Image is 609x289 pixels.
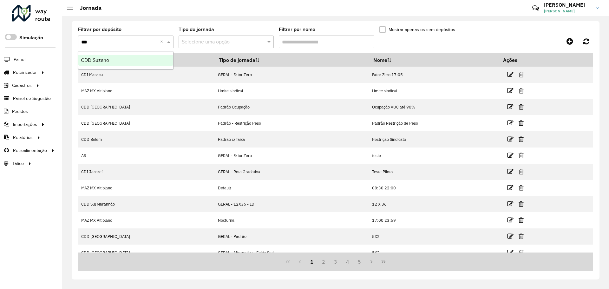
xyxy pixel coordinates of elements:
td: Restrição Sindicato [369,131,499,148]
a: Editar [507,119,514,127]
td: 08:30 22:00 [369,180,499,196]
button: 5 [354,256,366,268]
td: GERAL - Padrão [215,228,369,245]
label: Simulação [19,34,43,42]
span: Pedidos [12,108,28,115]
h3: [PERSON_NAME] [544,2,592,8]
td: GERAL - Fator Zero [215,67,369,83]
td: Fator Zero 17:05 [369,67,499,83]
td: 17:00 23:59 [369,212,499,228]
a: Excluir [519,248,524,257]
td: Limite sindical [369,83,499,99]
td: Padrão Ocupação [215,99,369,115]
td: CDD [GEOGRAPHIC_DATA] [78,245,215,261]
td: 5X2 [369,228,499,245]
span: Relatórios [13,134,33,141]
span: Painel de Sugestão [13,95,51,102]
td: GERAL - Alternativa - Folga Seg [215,245,369,261]
a: Editar [507,70,514,79]
button: 3 [330,256,342,268]
a: Excluir [519,216,524,224]
td: Teste Piloto [369,164,499,180]
span: [PERSON_NAME] [544,8,592,14]
a: Excluir [519,86,524,95]
td: Ocupação VUC até 90% [369,99,499,115]
td: MAZ MX Altiplano [78,83,215,99]
button: 2 [318,256,330,268]
a: Excluir [519,70,524,79]
td: 5X2 [369,245,499,261]
a: Excluir [519,135,524,143]
label: Filtrar por depósito [78,26,121,33]
a: Excluir [519,183,524,192]
span: CDD Suzano [81,57,109,63]
th: Nome [369,53,499,67]
td: CDD [GEOGRAPHIC_DATA] [78,99,215,115]
span: Retroalimentação [13,147,47,154]
td: CDD [GEOGRAPHIC_DATA] [78,228,215,245]
a: Editar [507,216,514,224]
span: Painel [14,56,25,63]
h2: Jornada [73,4,101,11]
button: Next Page [365,256,377,268]
th: Tipo de jornada [215,53,369,67]
a: Excluir [519,200,524,208]
td: Padrão - Restrição Peso [215,115,369,131]
td: teste [369,148,499,164]
ng-dropdown-panel: Options list [78,51,174,69]
button: 1 [306,256,318,268]
a: Editar [507,183,514,192]
a: Contato Rápido [529,1,542,15]
td: Default [215,180,369,196]
a: Editar [507,135,514,143]
td: MAZ MX Altiplano [78,212,215,228]
label: Filtrar por nome [279,26,315,33]
span: Importações [13,121,37,128]
td: GERAL - Rota Gradativa [215,164,369,180]
a: Editar [507,102,514,111]
button: Last Page [377,256,390,268]
td: GERAL - Fator Zero [215,148,369,164]
label: Tipo de jornada [179,26,214,33]
a: Excluir [519,167,524,176]
a: Excluir [519,232,524,240]
button: 4 [342,256,354,268]
th: Ações [499,53,537,67]
a: Editar [507,86,514,95]
td: CDD Belem [78,131,215,148]
td: CDD Sul Maranhão [78,196,215,212]
td: Padrão c/ faixa [215,131,369,148]
label: Mostrar apenas os sem depósitos [379,26,455,33]
td: 12 X 36 [369,196,499,212]
td: CDI Jacareí [78,164,215,180]
td: CDI Macacu [78,67,215,83]
a: Editar [507,248,514,257]
a: Excluir [519,151,524,160]
a: Excluir [519,119,524,127]
td: AS [78,148,215,164]
td: Limite sindical [215,83,369,99]
a: Editar [507,200,514,208]
td: CDD [GEOGRAPHIC_DATA] [78,115,215,131]
a: Editar [507,151,514,160]
a: Excluir [519,102,524,111]
td: MAZ MX Altiplano [78,180,215,196]
span: Roteirizador [13,69,37,76]
td: Padrão Restrição de Peso [369,115,499,131]
a: Editar [507,167,514,176]
td: Nocturna [215,212,369,228]
span: Tático [12,160,24,167]
a: Editar [507,232,514,240]
td: GERAL - 12X36 - LD [215,196,369,212]
span: Clear all [160,38,166,46]
span: Cadastros [12,82,32,89]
